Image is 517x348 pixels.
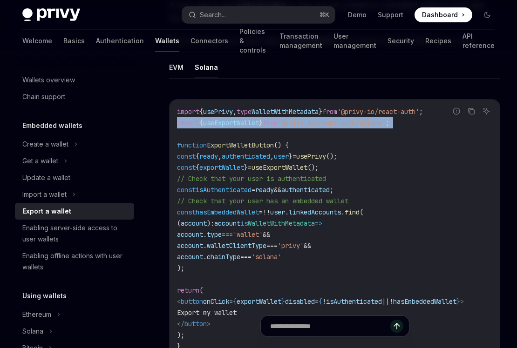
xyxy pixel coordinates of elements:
[177,186,196,194] span: const
[203,297,229,306] span: onClick
[218,152,222,161] span: ,
[199,119,203,127] span: {
[319,297,322,306] span: {
[15,88,134,105] a: Chain support
[177,286,199,294] span: return
[222,230,233,239] span: ===
[177,119,199,127] span: import
[22,74,75,86] div: Wallets overview
[214,219,240,228] span: account
[281,297,285,306] span: }
[22,8,80,21] img: dark logo
[96,30,144,52] a: Authentication
[465,105,477,117] button: Copy the contents from the code block
[207,253,240,261] span: chainType
[348,10,367,20] a: Demo
[390,320,403,333] button: Send message
[177,253,203,261] span: account
[233,297,237,306] span: {
[456,297,460,306] span: }
[199,107,203,116] span: {
[274,152,289,161] span: user
[22,309,51,320] div: Ethereum
[207,230,222,239] span: type
[315,219,322,228] span: =>
[330,186,333,194] span: ;
[389,297,393,306] span: !
[307,163,319,172] span: ();
[237,297,281,306] span: exportWallet
[190,30,228,52] a: Connectors
[15,248,134,275] a: Enabling offline actions with user wallets
[393,297,456,306] span: hasEmbeddedWallet
[293,152,296,161] span: =
[240,253,252,261] span: ===
[22,222,129,245] div: Enabling server-side access to user wallets
[252,107,319,116] span: WalletWithMetadata
[263,208,270,216] span: !!
[419,107,423,116] span: ;
[22,250,129,273] div: Enabling offline actions with user wallets
[378,10,403,20] a: Support
[270,152,274,161] span: ,
[22,172,70,183] div: Update a wallet
[200,9,226,20] div: Search...
[322,107,337,116] span: from
[285,208,289,216] span: .
[382,297,389,306] span: ||
[22,189,67,200] div: Import a wallet
[196,152,199,161] span: {
[259,208,263,216] span: =
[326,297,382,306] span: isAuthenticated
[182,7,334,23] button: Search...⌘K
[22,30,52,52] a: Welcome
[203,241,207,250] span: .
[207,141,274,149] span: ExportWalletButton
[222,152,270,161] span: authenticated
[388,30,414,52] a: Security
[320,11,329,19] span: ⌘ K
[22,139,68,150] div: Create a wallet
[177,297,181,306] span: <
[177,264,184,272] span: );
[177,219,181,228] span: (
[270,208,285,216] span: user
[181,219,207,228] span: account
[211,219,214,228] span: :
[203,253,207,261] span: .
[289,152,293,161] span: }
[22,290,67,301] h5: Using wallets
[289,208,341,216] span: linkedAccounts
[177,208,196,216] span: const
[425,30,451,52] a: Recipes
[422,10,458,20] span: Dashboard
[195,56,218,78] button: Solana
[240,219,248,228] span: is
[15,203,134,220] a: Export a wallet
[203,230,207,239] span: .
[177,152,196,161] span: const
[237,107,252,116] span: type
[337,107,419,116] span: '@privy-io/react-auth'
[333,30,376,52] a: User management
[207,219,211,228] span: )
[177,230,203,239] span: account
[15,220,134,248] a: Enabling server-side access to user wallets
[63,30,85,52] a: Basics
[177,241,203,250] span: account
[322,297,326,306] span: !
[279,30,322,52] a: Transaction management
[181,297,203,306] span: button
[196,208,259,216] span: hasEmbeddedWallet
[304,241,311,250] span: &&
[177,308,237,317] span: Export my wallet
[177,197,348,205] span: // Check that your user has an embedded wallet
[480,105,492,117] button: Ask AI
[233,230,263,239] span: 'wallet'
[319,107,322,116] span: }
[239,30,268,52] a: Policies & controls
[345,208,360,216] span: find
[360,208,363,216] span: (
[296,152,326,161] span: usePrivy
[263,119,278,127] span: from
